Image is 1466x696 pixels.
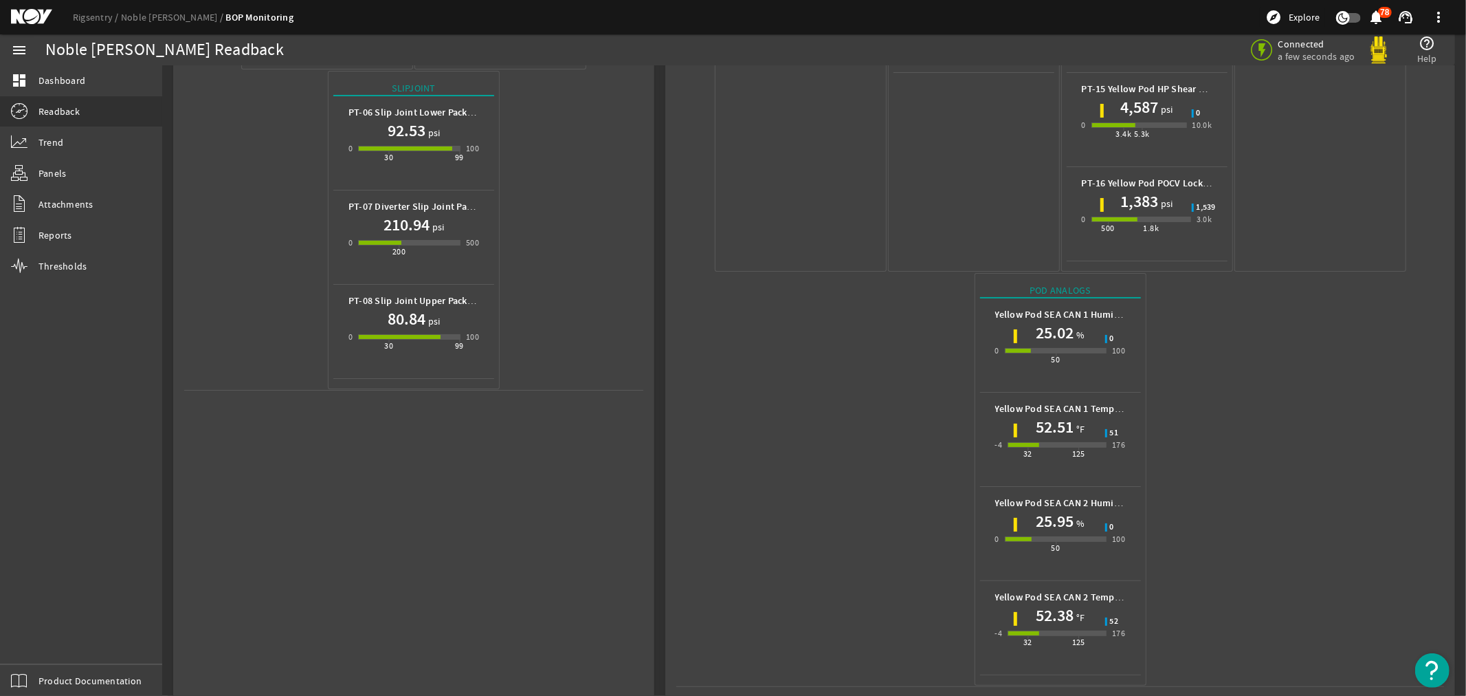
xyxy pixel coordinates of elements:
[430,220,445,234] span: psi
[38,674,142,688] span: Product Documentation
[1415,653,1450,688] button: Open Resource Center
[1197,109,1201,118] span: 0
[1278,50,1355,63] span: a few seconds ago
[348,200,568,213] b: PT-07 Diverter Slip Joint Packer Hydraulic Pressure
[1072,447,1085,461] div: 125
[1120,96,1158,118] h1: 4,587
[38,228,72,242] span: Reports
[1369,10,1384,25] button: 78
[995,591,1146,604] b: Yellow Pod SEA CAN 2 Temperature
[1074,422,1085,436] span: °F
[466,330,479,344] div: 100
[1074,328,1085,342] span: %
[11,72,27,89] mat-icon: dashboard
[348,236,353,250] div: 0
[425,314,441,328] span: psi
[384,214,430,236] h1: 210.94
[1023,635,1032,649] div: 32
[1197,204,1216,212] span: 1,539
[1110,618,1119,626] span: 52
[38,135,63,149] span: Trend
[11,42,27,58] mat-icon: menu
[1397,9,1414,25] mat-icon: support_agent
[1116,127,1132,141] div: 3.4k
[995,532,999,546] div: 0
[995,627,1003,640] div: -4
[121,11,226,23] a: Noble [PERSON_NAME]
[388,120,425,142] h1: 92.53
[38,197,93,211] span: Attachments
[1101,221,1114,235] div: 500
[995,438,1003,452] div: -4
[1074,611,1085,624] span: °F
[385,339,394,353] div: 30
[995,344,999,358] div: 0
[1112,438,1125,452] div: 176
[466,236,479,250] div: 500
[1192,118,1212,132] div: 10.0k
[1422,1,1455,34] button: more_vert
[348,106,530,119] b: PT-06 Slip Joint Lower Packer Air Pressure
[1260,6,1325,28] button: Explore
[1365,36,1392,64] img: Yellowpod.svg
[1072,635,1085,649] div: 125
[1082,177,1243,190] b: PT-16 Yellow Pod POCV Lock Pressure
[38,74,85,87] span: Dashboard
[1052,541,1060,555] div: 50
[348,294,530,307] b: PT-08 Slip Joint Upper Packer Air Pressure
[348,330,353,344] div: 0
[1158,197,1173,210] span: psi
[348,142,353,155] div: 0
[995,308,1131,321] b: Yellow Pod SEA CAN 1 Humidity
[226,11,294,24] a: BOP Monitoring
[1082,83,1258,96] b: PT-15 Yellow Pod HP Shear Ram Pressure
[1023,447,1032,461] div: 32
[1082,118,1086,132] div: 0
[1265,9,1282,25] mat-icon: explore
[1289,10,1320,24] span: Explore
[980,283,1141,298] div: Pod Analogs
[1110,429,1119,437] span: 51
[1036,416,1074,438] h1: 52.51
[333,81,494,96] div: Slipjoint
[1074,516,1085,530] span: %
[388,308,425,330] h1: 80.84
[45,43,284,57] div: Noble [PERSON_NAME] Readback
[1110,335,1114,343] span: 0
[466,142,479,155] div: 100
[1036,605,1074,627] h1: 52.38
[1419,35,1436,52] mat-icon: help_outline
[1036,510,1074,532] h1: 25.95
[1082,213,1086,226] div: 0
[1144,221,1159,235] div: 1.8k
[1278,38,1355,50] span: Connected
[1417,52,1437,65] span: Help
[38,105,80,118] span: Readback
[1036,322,1074,344] h1: 25.02
[455,151,464,164] div: 99
[38,166,67,180] span: Panels
[995,402,1146,415] b: Yellow Pod SEA CAN 1 Temperature
[73,11,121,23] a: Rigsentry
[1112,532,1125,546] div: 100
[995,497,1131,510] b: Yellow Pod SEA CAN 2 Humidity
[1110,523,1114,532] span: 0
[425,126,441,140] span: psi
[1368,9,1385,25] mat-icon: notifications
[38,259,87,273] span: Thresholds
[1158,102,1173,116] span: psi
[1112,627,1125,640] div: 176
[1052,353,1060,367] div: 50
[1197,213,1212,226] div: 3.0k
[1134,127,1150,141] div: 5.3k
[455,339,464,353] div: 99
[1112,344,1125,358] div: 100
[385,151,394,164] div: 30
[1120,191,1158,213] h1: 1,383
[392,245,406,259] div: 200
